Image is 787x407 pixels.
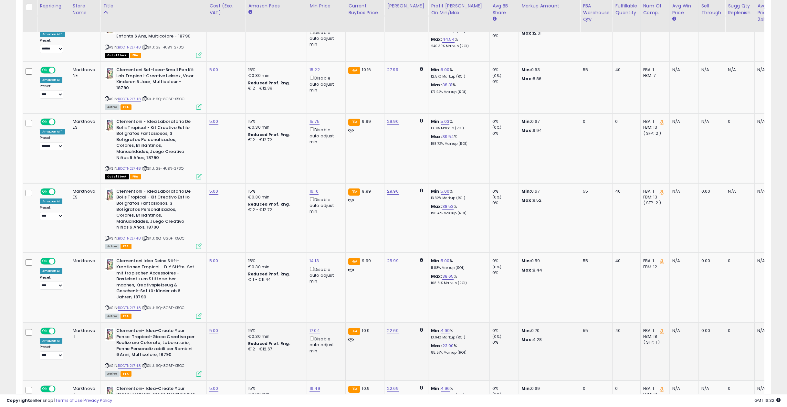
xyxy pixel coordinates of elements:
[583,67,607,73] div: 55
[442,273,454,280] a: 38.65
[492,3,516,16] div: Avg BB Share
[41,386,49,391] span: ON
[431,82,442,88] b: Max:
[754,397,781,403] span: 2025-09-10 16:32 GMT
[348,67,360,74] small: FBA
[40,84,65,99] div: Preset:
[387,3,425,9] div: [PERSON_NAME]
[248,132,290,137] b: Reduced Prof. Rng.
[310,327,320,334] a: 17.04
[55,119,65,125] span: OFF
[643,194,665,200] div: FBM: 13
[310,188,319,195] a: 16.10
[701,386,720,391] div: N/A
[728,3,752,16] div: Sugg Qty Replenish
[492,339,519,345] div: 0%
[40,345,65,359] div: Preset:
[116,188,195,232] b: Clementoni - Idea Laboratorio De Bolis Tropical - Kit Creativo Estilo Boligrafos Fantasiosos, 3 B...
[248,188,302,194] div: 15%
[55,189,65,194] span: OFF
[431,328,485,340] div: %
[105,258,202,318] div: ASIN:
[442,134,454,140] a: 39.54
[118,166,141,171] a: B0CTN2L7H8
[757,67,779,73] div: N/A
[442,343,454,349] a: 23.00
[387,385,399,392] a: 22.69
[431,211,485,216] p: 190.41% Markup (ROI)
[248,86,302,91] div: €12 - €12.39
[310,385,320,392] a: 16.49
[492,119,519,124] div: 0%
[73,258,95,264] div: Marktnova
[209,327,218,334] a: 5.00
[431,37,485,48] div: %
[521,30,575,36] p: 12.01
[521,3,577,9] div: Markup Amount
[105,174,129,179] span: All listings that are currently out of stock and unavailable for purchase on Amazon
[643,124,665,130] div: FBM: 13
[583,328,607,334] div: 55
[521,385,531,391] strong: Min:
[431,188,485,200] div: %
[757,386,779,391] div: N/A
[105,328,202,376] div: ASIN:
[757,328,779,334] div: N/A
[209,3,243,16] div: Cost (Exc. VAT)
[672,386,694,391] div: N/A
[209,188,218,195] a: 5.00
[431,335,485,340] p: 13.94% Markup (ROI)
[521,118,531,124] strong: Min:
[431,273,442,279] b: Max:
[348,3,382,16] div: Current Buybox Price
[55,328,65,334] span: OFF
[583,386,607,391] div: 0
[441,385,450,392] a: 4.96
[492,131,519,136] div: 0%
[248,386,302,391] div: 15%
[431,258,441,264] b: Min:
[362,188,371,194] span: 9.99
[643,334,665,339] div: FBM: 18
[492,264,501,270] small: (0%)
[583,3,610,23] div: FBA Warehouse Qty
[40,275,65,290] div: Preset:
[310,67,320,73] a: 15.22
[492,67,519,73] div: 0%
[521,127,533,134] strong: Max:
[431,67,485,79] div: %
[248,258,302,264] div: 15%
[521,119,575,124] p: 0.67
[492,258,519,264] div: 0%
[73,328,95,339] div: Marktnova IT
[362,327,370,334] span: 10.9
[615,328,635,334] div: 40
[73,188,95,200] div: Marktnova ES
[643,131,665,136] div: ( SFP: 2 )
[583,188,607,194] div: 55
[441,188,450,195] a: 5.00
[492,188,519,194] div: 0%
[105,119,115,132] img: 41UgNpJkofL._SL40_.jpg
[116,67,195,92] b: Clementoni Set-Idea-Small Pen Kit Lab Tropical-Creative Leksak, Voor Kinderen 6 Jaar, Multicolour...
[431,119,485,131] div: %
[55,68,65,73] span: OFF
[105,386,115,399] img: 41UgNpJkofL._SL40_.jpg
[492,386,519,391] div: 0%
[105,119,202,179] div: ASIN:
[105,328,115,341] img: 41UgNpJkofL._SL40_.jpg
[728,328,750,334] div: 0
[701,3,723,16] div: Sell Through
[701,67,720,73] div: N/A
[431,90,485,94] p: 177.24% Markup (ROI)
[248,67,302,73] div: 15%
[118,45,141,50] a: B0CTN2L7H8
[103,3,204,9] div: Title
[142,166,184,171] span: | SKU: GE-HUBN-2F3Q
[442,203,454,210] a: 38.53
[728,67,750,73] div: N/A
[672,188,694,194] div: N/A
[55,397,83,403] a: Terms of Use
[643,258,665,264] div: FBA: 1
[431,258,485,270] div: %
